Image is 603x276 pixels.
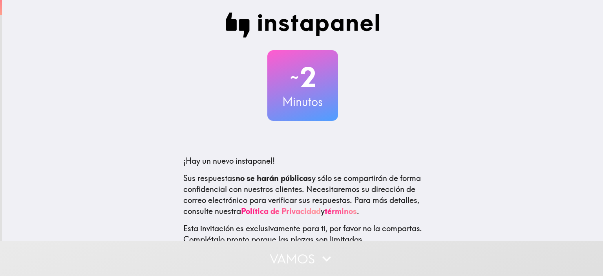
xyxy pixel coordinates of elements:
h3: Minutos [267,93,338,110]
img: Instapanel [226,13,380,38]
p: Esta invitación es exclusivamente para ti, por favor no la compartas. Complétalo pronto porque la... [183,223,422,245]
span: ~ [289,66,300,89]
a: Política de Privacidad [241,206,321,216]
b: no se harán públicas [236,173,312,183]
p: Sus respuestas y sólo se compartirán de forma confidencial con nuestros clientes. Necesitaremos s... [183,173,422,217]
a: términos [325,206,357,216]
h2: 2 [267,61,338,93]
span: ¡Hay un nuevo instapanel! [183,156,275,166]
